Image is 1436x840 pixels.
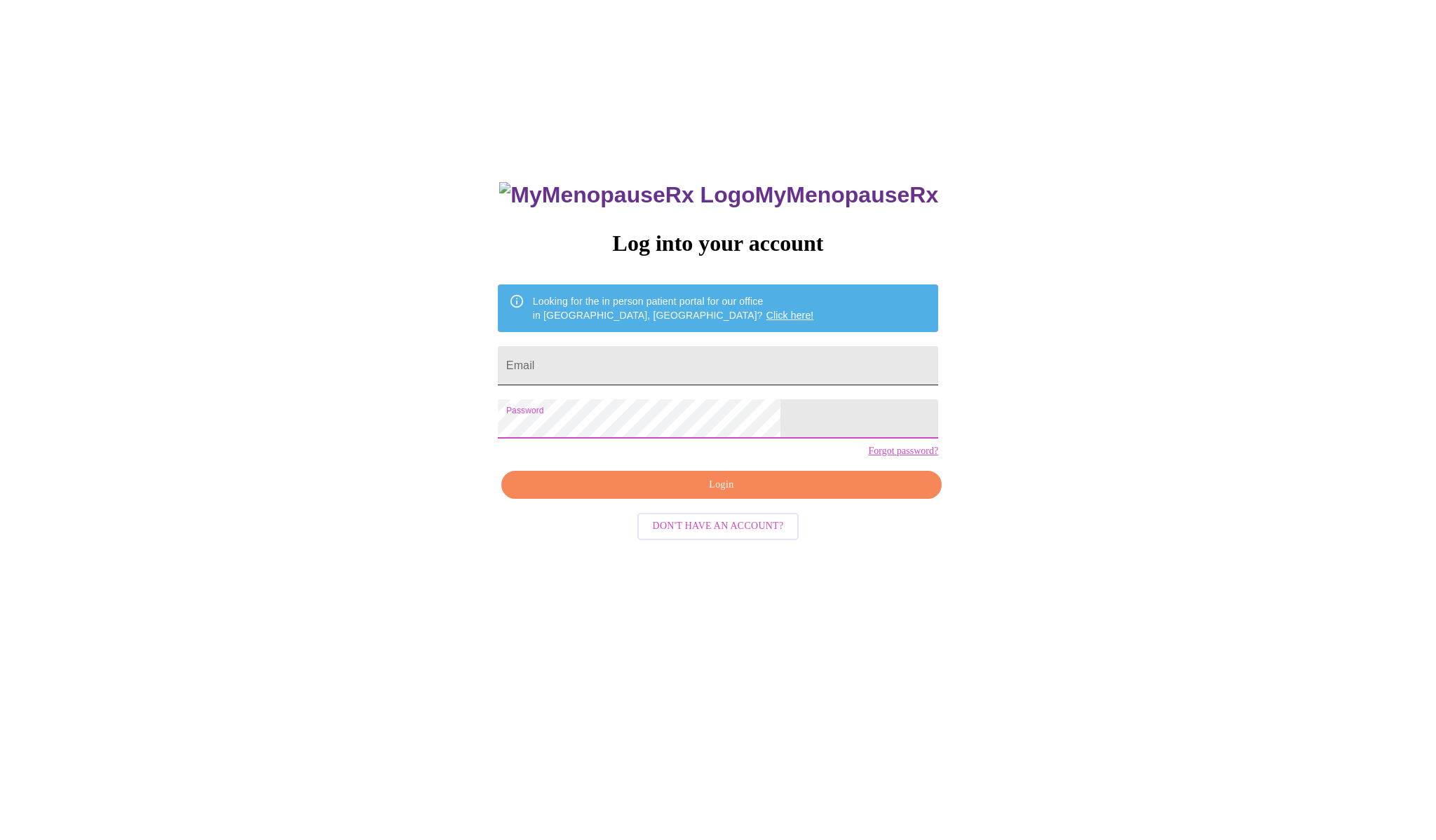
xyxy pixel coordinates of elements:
[517,476,926,494] span: Login
[499,182,938,208] h3: MyMenopauseRx
[499,182,754,208] img: MyMenopauseRx Logo
[766,310,814,321] a: Click here!
[498,230,938,256] h3: Log into your account
[501,471,942,500] button: Login
[637,513,799,540] button: Don't have an account?
[653,518,784,535] span: Don't have an account?
[868,446,938,457] a: Forgot password?
[533,289,814,328] div: Looking for the in person patient portal for our office in [GEOGRAPHIC_DATA], [GEOGRAPHIC_DATA]?
[634,519,803,531] a: Don't have an account?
